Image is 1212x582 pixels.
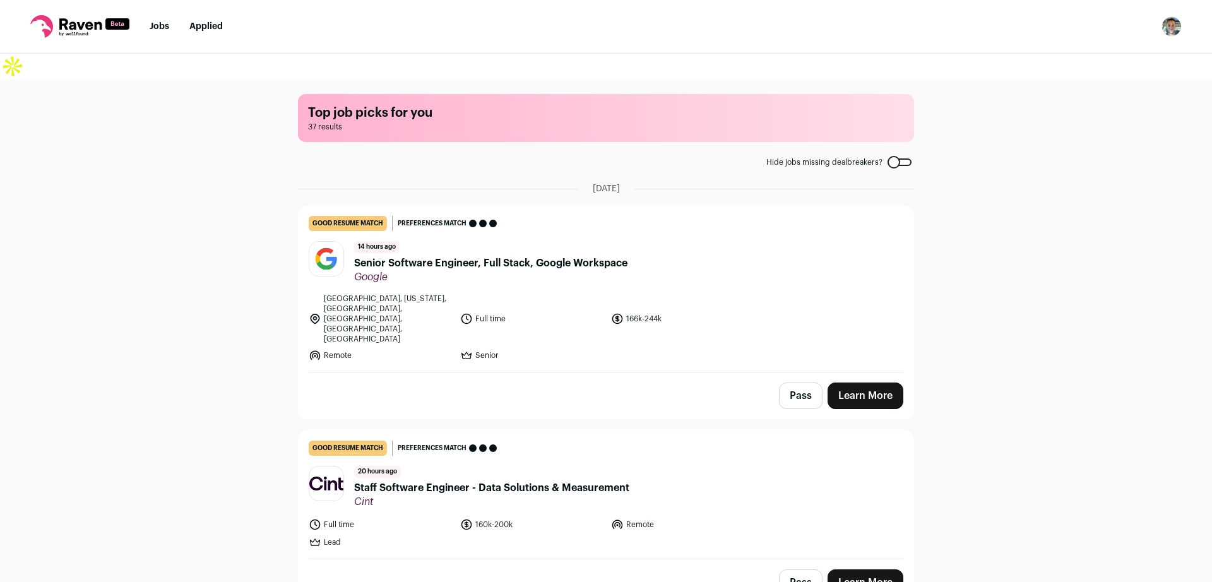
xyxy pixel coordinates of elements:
[354,466,401,478] span: 20 hours ago
[398,217,466,230] span: Preferences match
[354,480,629,496] span: Staff Software Engineer - Data Solutions & Measurement
[309,518,453,531] li: Full time
[460,349,604,362] li: Senior
[460,518,604,531] li: 160k-200k
[309,242,343,276] img: 8d2c6156afa7017e60e680d3937f8205e5697781b6c771928cb24e9df88505de.jpg
[611,518,755,531] li: Remote
[299,206,913,372] a: good resume match Preferences match 14 hours ago Senior Software Engineer, Full Stack, Google Wor...
[460,294,604,344] li: Full time
[766,157,882,167] span: Hide jobs missing dealbreakers?
[398,442,466,454] span: Preferences match
[1161,16,1182,37] button: Open dropdown
[593,182,620,195] span: [DATE]
[1161,16,1182,37] img: 19917917-medium_jpg
[308,122,904,132] span: 37 results
[611,294,755,344] li: 166k-244k
[309,294,453,344] li: [GEOGRAPHIC_DATA], [US_STATE], [GEOGRAPHIC_DATA], [GEOGRAPHIC_DATA], [GEOGRAPHIC_DATA], [GEOGRAPH...
[354,496,629,508] span: Cint
[309,441,387,456] div: good resume match
[828,383,903,409] a: Learn More
[309,477,343,491] img: c1dc070c250b4101417112787eb572b6c51eb6af1a3dfa70db6434c109b5039f.png
[354,256,627,271] span: Senior Software Engineer, Full Stack, Google Workspace
[354,241,400,253] span: 14 hours ago
[189,22,223,31] a: Applied
[779,383,823,409] button: Pass
[150,22,169,31] a: Jobs
[309,216,387,231] div: good resume match
[354,271,627,283] span: Google
[299,431,913,559] a: good resume match Preferences match 20 hours ago Staff Software Engineer - Data Solutions & Measu...
[309,349,453,362] li: Remote
[309,536,453,549] li: Lead
[308,104,904,122] h1: Top job picks for you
